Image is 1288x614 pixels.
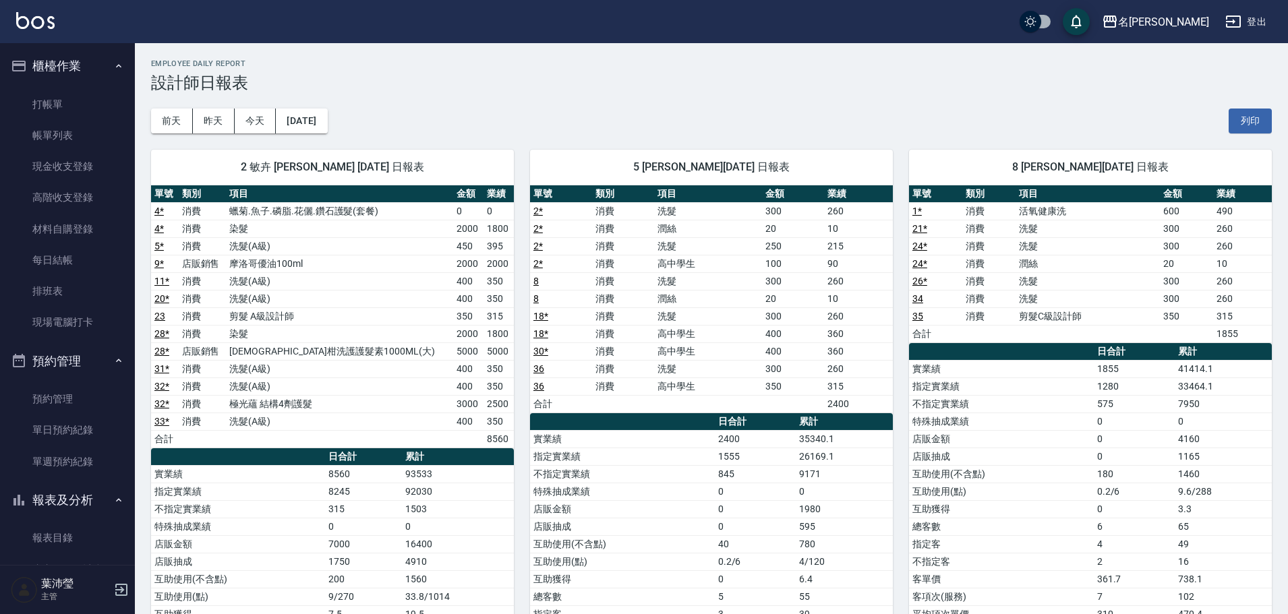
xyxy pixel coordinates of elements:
td: 互助使用(點) [909,483,1094,500]
a: 23 [154,311,165,321]
td: 0 [796,483,893,500]
span: 2 敏卉 [PERSON_NAME] [DATE] 日報表 [167,160,498,174]
td: 26169.1 [796,448,893,465]
td: 350 [484,377,514,395]
td: 595 [796,518,893,535]
td: 33464.1 [1175,377,1272,395]
td: 350 [762,377,824,395]
td: 0 [1094,412,1175,430]
td: 9/270 [325,588,402,605]
td: 互助獲得 [530,570,715,588]
a: 店家區間累計表 [5,554,129,585]
td: 6 [1094,518,1175,535]
td: 消費 [179,377,227,395]
td: 20 [762,220,824,237]
td: 49 [1175,535,1272,553]
button: 櫃檯作業 [5,49,129,84]
td: 315 [325,500,402,518]
td: 消費 [962,307,1016,325]
th: 業績 [484,185,514,203]
button: save [1063,8,1090,35]
td: 實業績 [151,465,325,483]
td: 1555 [715,448,796,465]
a: 現金收支登錄 [5,151,129,182]
td: 洗髮 [1016,220,1160,237]
td: 300 [1160,290,1213,307]
td: 300 [1160,272,1213,290]
th: 累計 [402,448,514,466]
td: 9171 [796,465,893,483]
td: 8245 [325,483,402,500]
a: 報表目錄 [5,522,129,553]
td: 總客數 [909,518,1094,535]
td: 消費 [179,237,227,255]
td: 600 [1160,202,1213,220]
th: 單號 [151,185,179,203]
td: 2000 [453,325,484,342]
td: 1750 [325,553,402,570]
td: 高中學生 [654,255,762,272]
td: 高中學生 [654,325,762,342]
td: 1165 [1175,448,1272,465]
a: 單日預約紀錄 [5,415,129,446]
td: 2400 [715,430,796,448]
td: 3000 [453,395,484,412]
th: 類別 [179,185,227,203]
button: 前天 [151,109,193,133]
td: 215 [824,237,893,255]
td: 染髮 [226,220,453,237]
td: 客項次(服務) [909,588,1094,605]
td: 5000 [453,342,484,360]
td: 400 [453,412,484,430]
td: 互助使用(不含點) [151,570,325,588]
a: 打帳單 [5,89,129,120]
td: 消費 [592,220,654,237]
td: 400 [762,342,824,360]
td: 1503 [402,500,514,518]
td: 特殊抽成業績 [909,412,1094,430]
td: 0 [715,500,796,518]
td: 4 [1094,535,1175,553]
a: 36 [533,381,544,392]
table: a dense table [151,185,514,448]
a: 35 [912,311,923,321]
td: 洗髮(A級) [226,412,453,430]
td: 店販金額 [151,535,325,553]
td: 300 [762,307,824,325]
td: 洗髮 [654,237,762,255]
td: 消費 [592,377,654,395]
td: 合計 [151,430,179,448]
td: 5000 [484,342,514,360]
td: 260 [1213,237,1272,255]
td: 消費 [962,290,1016,307]
td: 350 [484,412,514,430]
td: 361.7 [1094,570,1175,588]
td: 摩洛哥優油100ml [226,255,453,272]
td: 剪髮 A級設計師 [226,307,453,325]
td: 2500 [484,395,514,412]
td: 0.2/6 [1094,483,1175,500]
td: 55 [796,588,893,605]
th: 單號 [909,185,962,203]
td: 洗髮 [654,360,762,377]
td: 0 [484,202,514,220]
th: 項目 [226,185,453,203]
td: 0 [1094,448,1175,465]
td: 7000 [325,535,402,553]
td: 0 [453,202,484,220]
td: 360 [824,342,893,360]
td: 260 [1213,290,1272,307]
th: 累計 [1175,343,1272,361]
table: a dense table [909,185,1272,343]
td: 250 [762,237,824,255]
td: 店販抽成 [530,518,715,535]
button: 今天 [235,109,276,133]
td: 潤絲 [654,290,762,307]
td: 高中學生 [654,377,762,395]
td: 7 [1094,588,1175,605]
button: 登出 [1220,9,1272,34]
td: 395 [484,237,514,255]
a: 帳單列表 [5,120,129,151]
td: 互助獲得 [909,500,1094,518]
td: 消費 [179,307,227,325]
